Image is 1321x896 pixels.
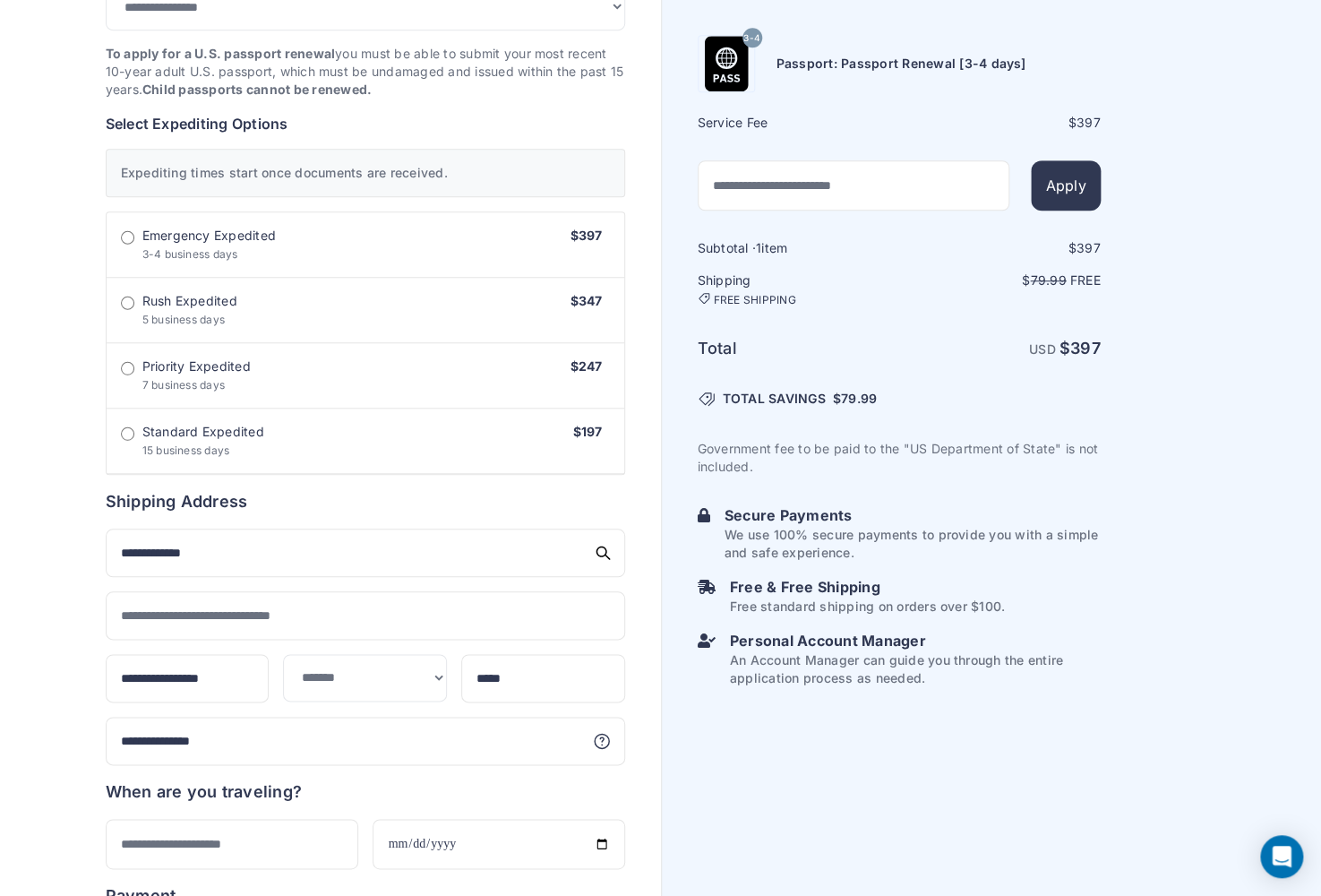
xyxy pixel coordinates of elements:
[142,82,372,97] strong: Child passports cannot be renewed.
[698,441,1101,477] p: Government fee to be paid to the "US Department of State" is not included.
[142,423,264,441] span: Standard Expedited
[698,240,897,258] h6: Subtotal · item
[106,113,625,134] h6: Select Expediting Options
[1030,273,1066,289] span: 79.99
[730,652,1101,688] p: An Account Manager can guide you through the entire application process as needed.
[841,392,877,407] span: 79.99
[833,391,877,409] span: $
[730,631,1101,652] h6: Personal Account Manager
[730,577,1005,599] h6: Free & Free Shipping
[106,149,625,197] div: Expediting times start once documents are received.
[593,732,611,750] svg: More information
[570,358,603,374] span: $247
[106,46,336,61] strong: To apply for a U.S. passport renewal
[142,378,226,392] span: 7 business days
[1059,340,1101,358] strong: $
[142,292,237,310] span: Rush Expedited
[714,294,796,308] span: FREE SHIPPING
[698,272,897,308] h6: Shipping
[570,228,603,243] span: $397
[1077,116,1101,131] span: 397
[1031,161,1100,211] button: Apply
[901,115,1101,133] div: $
[106,780,303,805] h6: When are you traveling?
[142,358,251,375] span: Priority Expedited
[725,527,1101,563] p: We use 100% secure payments to provide you with a simple and safe experience.
[756,241,761,256] span: 1
[106,489,625,514] h6: Shipping Address
[743,27,760,50] span: 3-4
[142,247,238,261] span: 3-4 business days
[1070,273,1101,289] span: Free
[901,272,1101,290] p: $
[698,115,897,133] h6: Service Fee
[730,599,1005,616] p: Free standard shipping on orders over $100.
[776,56,1026,73] h6: Passport: Passport Renewal [3-4 days]
[573,424,603,439] span: $197
[106,45,625,99] p: you must be able to submit your most recent 10-year adult U.S. passport, which must be undamaged ...
[142,313,226,326] span: 5 business days
[1260,835,1303,878] div: Open Intercom Messenger
[698,337,897,362] h6: Total
[142,227,277,245] span: Emergency Expedited
[570,293,603,308] span: $347
[1070,340,1101,358] span: 397
[699,37,754,92] img: Product Name
[901,240,1101,258] div: $
[142,444,230,457] span: 15 business days
[1029,342,1056,358] span: USD
[723,391,826,409] span: TOTAL SAVINGS
[725,505,1101,527] h6: Secure Payments
[1077,241,1101,256] span: 397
